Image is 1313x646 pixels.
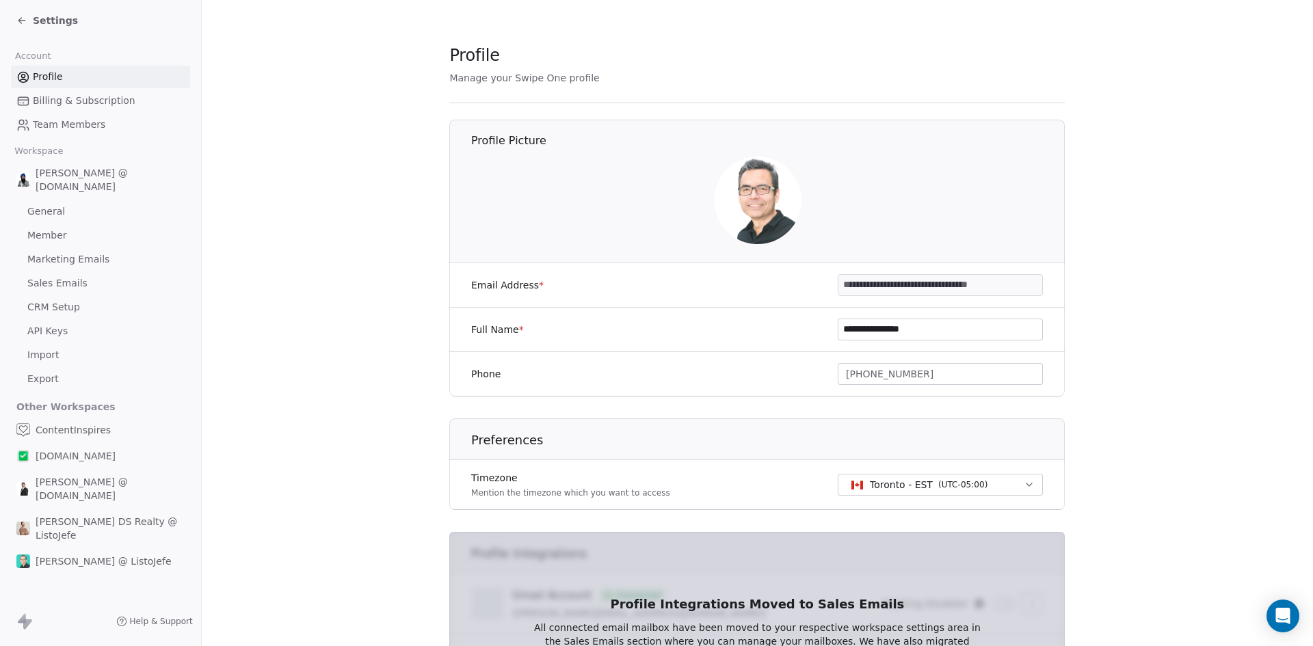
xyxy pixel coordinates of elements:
[16,173,30,187] img: Gopal%20Ranu%20Profile%20Picture%201080x1080.png
[27,276,88,291] span: Sales Emails
[33,14,78,27] span: Settings
[838,363,1043,385] button: [PHONE_NUMBER]
[11,296,190,319] a: CRM Setup
[11,90,190,112] a: Billing & Subscription
[471,133,1065,148] h1: Profile Picture
[471,471,670,485] label: Timezone
[11,396,121,418] span: Other Workspaces
[27,348,59,362] span: Import
[16,423,30,437] img: ContentInspires.com%20Icon.png
[11,200,190,223] a: General
[9,141,69,161] span: Workspace
[36,449,116,463] span: [DOMAIN_NAME]
[36,166,185,193] span: [PERSON_NAME] @ [DOMAIN_NAME]
[1266,600,1299,632] div: Open Intercom Messenger
[846,367,933,381] span: [PHONE_NUMBER]
[449,45,500,66] span: Profile
[471,367,501,381] label: Phone
[11,344,190,366] a: Import
[33,94,135,108] span: Billing & Subscription
[27,228,67,243] span: Member
[33,118,105,132] span: Team Members
[27,300,80,314] span: CRM Setup
[471,432,1065,448] h1: Preferences
[33,70,63,84] span: Profile
[11,224,190,247] a: Member
[471,487,670,498] p: Mention the timezone which you want to access
[471,278,544,292] label: Email Address
[16,449,30,463] img: ListoJefe.com%20icon%201080x1080%20Transparent-bg.png
[471,323,524,336] label: Full Name
[16,522,30,535] img: Daniel%20Simpson%20Social%20Media%20Profile%20Picture%201080x1080%20Option%201.png
[11,320,190,342] a: API Keys
[938,479,987,491] span: ( UTC-05:00 )
[11,66,190,88] a: Profile
[9,46,57,66] span: Account
[870,478,933,492] span: Toronto - EST
[116,616,193,627] a: Help & Support
[11,368,190,390] a: Export
[27,204,65,219] span: General
[130,616,193,627] span: Help & Support
[36,423,111,437] span: ContentInspires
[838,474,1043,496] button: Toronto - EST(UTC-05:00)
[27,372,59,386] span: Export
[11,272,190,295] a: Sales Emails
[36,515,185,542] span: [PERSON_NAME] DS Realty @ ListoJefe
[11,248,190,271] a: Marketing Emails
[36,554,172,568] span: [PERSON_NAME] @ ListoJefe
[11,113,190,136] a: Team Members
[714,157,801,244] img: Enrique-6s.jpg
[16,554,30,568] img: Enrique-6s-4-LJ.png
[16,482,30,496] img: Alex%20Farcas%201080x1080.png
[36,475,185,502] span: [PERSON_NAME] @ [DOMAIN_NAME]
[27,324,68,338] span: API Keys
[16,14,78,27] a: Settings
[27,252,109,267] span: Marketing Emails
[36,580,185,608] span: [PERSON_NAME] @ [DOMAIN_NAME]
[449,72,599,83] span: Manage your Swipe One profile
[533,596,981,613] h1: Profile Integrations Moved to Sales Emails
